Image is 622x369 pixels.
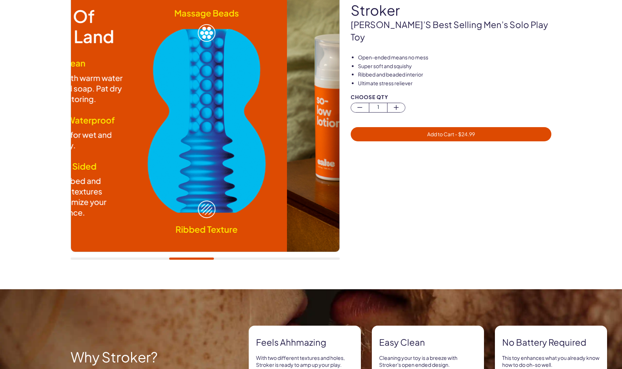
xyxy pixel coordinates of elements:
[351,94,551,100] div: Choose Qty
[358,54,551,61] li: Open-ended means no mess
[358,80,551,87] li: Ultimate stress reliever
[427,131,475,137] span: Add to Cart
[379,336,477,349] strong: Easy clean
[256,336,354,349] strong: Feels ahhmazing
[351,127,551,141] button: Add to Cart - $24.99
[358,63,551,70] li: Super soft and squishy
[502,354,600,369] p: This toy enhances what you already know how to do oh-so well.
[351,3,551,18] h1: stroker
[379,354,477,369] p: Cleaning your toy is a breeze with Stroker's open ended design.
[502,336,600,349] strong: No battery required
[358,71,551,78] li: Ribbed and beaded interior
[71,349,202,364] h2: Why Stroker?
[454,131,475,137] span: - $ 24.99
[256,354,354,369] p: With two different textures and holes, Stroker is ready to amp up your play.
[369,103,387,111] span: 1
[351,19,551,43] p: [PERSON_NAME]’s best selling men’s solo play toy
